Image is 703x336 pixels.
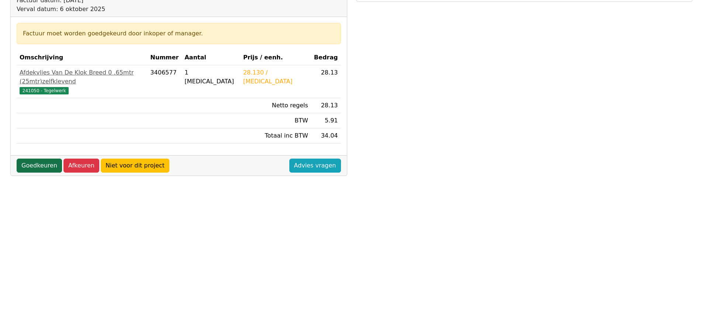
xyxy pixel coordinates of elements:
td: Netto regels [240,98,311,113]
a: Advies vragen [289,159,341,173]
div: Factuur moet worden goedgekeurd door inkoper of manager. [23,29,335,38]
div: 1 [MEDICAL_DATA] [185,68,237,86]
td: 28.13 [311,65,341,98]
th: Bedrag [311,50,341,65]
th: Omschrijving [17,50,147,65]
div: 28.130 / [MEDICAL_DATA] [243,68,308,86]
div: Verval datum: 6 oktober 2025 [17,5,149,14]
a: Niet voor dit project [101,159,169,173]
th: Nummer [147,50,182,65]
th: Prijs / eenh. [240,50,311,65]
div: Afdekvlies Van De Klok Breed 0 .65mtr (25mtr)zelfklevend [20,68,144,86]
a: Afdekvlies Van De Klok Breed 0 .65mtr (25mtr)zelfklevend241050 - Tegelwerk [20,68,144,95]
td: BTW [240,113,311,128]
th: Aantal [182,50,240,65]
td: Totaal inc BTW [240,128,311,143]
td: 5.91 [311,113,341,128]
a: Goedkeuren [17,159,62,173]
td: 34.04 [311,128,341,143]
span: 241050 - Tegelwerk [20,87,69,94]
td: 28.13 [311,98,341,113]
a: Afkeuren [63,159,99,173]
td: 3406577 [147,65,182,98]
